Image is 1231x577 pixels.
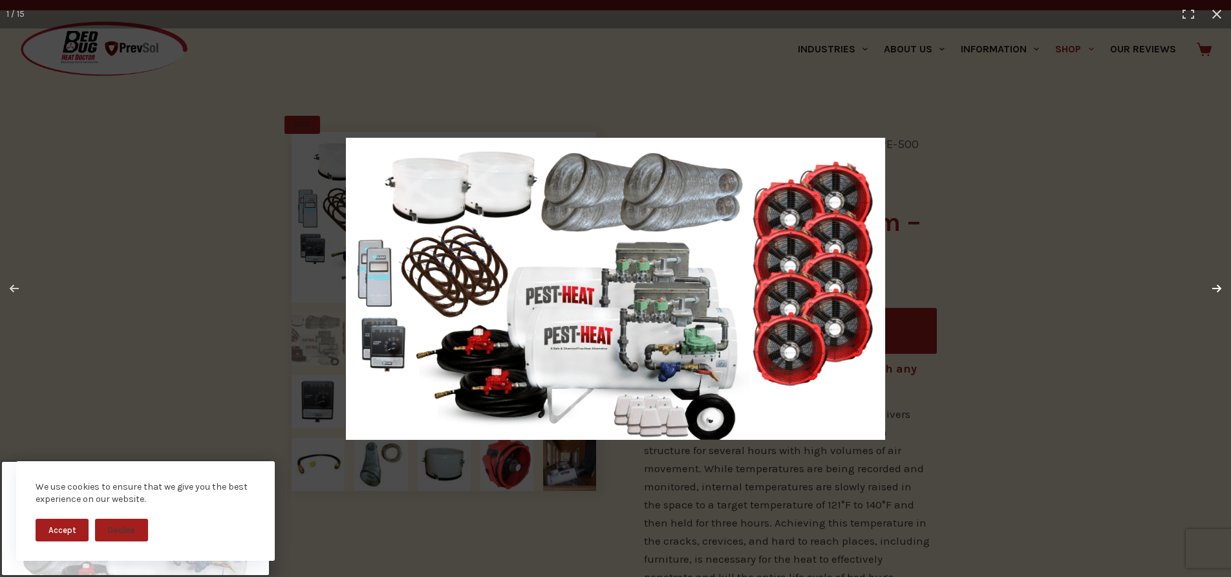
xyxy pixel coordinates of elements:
button: Open LiveChat chat widget [10,5,49,44]
div: We use cookies to ensure that we give you the best experience on our website. [36,481,255,506]
img: Pest Heat TPE-500 Propane Heat System - 5000 Package [346,138,885,440]
button: Decline [95,519,148,541]
button: Next (arrow right) [1186,256,1231,321]
button: Accept [36,519,89,541]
